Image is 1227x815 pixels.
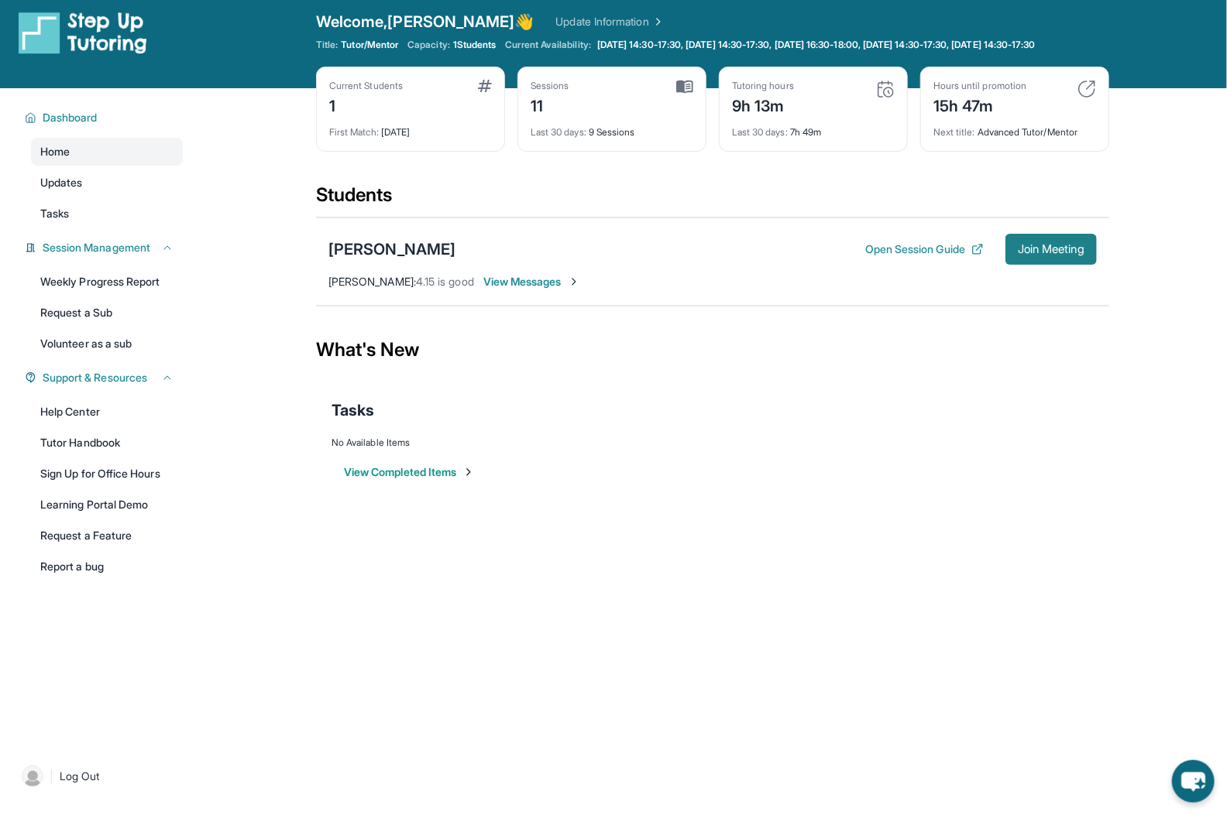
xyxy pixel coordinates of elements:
[506,39,591,51] span: Current Availability:
[31,138,183,166] a: Home
[597,39,1036,51] span: [DATE] 14:30-17:30, [DATE] 14:30-17:30, [DATE] 16:30-18:00, [DATE] 14:30-17:30, [DATE] 14:30-17:30
[36,240,174,255] button: Session Management
[40,144,70,159] span: Home
[40,206,69,221] span: Tasks
[50,767,53,786] span: |
[407,39,450,51] span: Capacity:
[732,80,794,92] div: Tutoring hours
[31,429,183,457] a: Tutor Handbook
[933,126,975,138] span: Next title :
[316,183,1109,217] div: Students
[31,268,183,296] a: Weekly Progress Report
[36,110,174,125] button: Dashboard
[1018,245,1084,254] span: Join Meeting
[316,39,338,51] span: Title:
[31,460,183,488] a: Sign Up for Office Hours
[43,240,150,255] span: Session Management
[316,316,1109,384] div: What's New
[329,92,403,117] div: 1
[31,299,183,327] a: Request a Sub
[556,14,665,29] a: Update Information
[865,241,984,257] button: Open Session Guide
[1005,234,1097,265] button: Join Meeting
[15,759,183,793] a: |Log Out
[1077,80,1096,98] img: card
[649,14,665,29] img: Chevron Right
[594,39,1039,51] a: [DATE] 14:30-17:30, [DATE] 14:30-17:30, [DATE] 16:30-18:00, [DATE] 14:30-17:30, [DATE] 14:30-17:30
[478,80,492,92] img: card
[568,276,580,288] img: Chevron-Right
[732,117,895,139] div: 7h 49m
[341,39,398,51] span: Tutor/Mentor
[531,117,693,139] div: 9 Sessions
[1172,760,1215,803] button: chat-button
[329,80,403,92] div: Current Students
[36,370,174,385] button: Support & Resources
[676,80,693,94] img: card
[732,126,788,138] span: Last 30 days :
[329,126,379,138] span: First Match :
[483,274,580,289] span: View Messages
[328,238,455,260] div: [PERSON_NAME]
[31,491,183,519] a: Learning Portal Demo
[332,399,374,421] span: Tasks
[31,169,183,197] a: Updates
[328,275,416,288] span: [PERSON_NAME] :
[416,275,474,288] span: 4.15 is good
[316,11,534,33] span: Welcome, [PERSON_NAME] 👋
[31,553,183,580] a: Report a bug
[60,769,100,784] span: Log Out
[40,175,83,190] span: Updates
[531,80,569,92] div: Sessions
[933,80,1026,92] div: Hours until promotion
[329,117,492,139] div: [DATE]
[453,39,497,51] span: 1 Students
[732,92,794,117] div: 9h 13m
[344,464,475,480] button: View Completed Items
[43,370,147,385] span: Support & Resources
[933,117,1096,139] div: Advanced Tutor/Mentor
[531,126,586,138] span: Last 30 days :
[876,80,895,98] img: card
[933,92,1026,117] div: 15h 47m
[22,765,43,787] img: user-img
[531,92,569,117] div: 11
[31,522,183,550] a: Request a Feature
[43,110,98,125] span: Dashboard
[31,330,183,358] a: Volunteer as a sub
[332,437,1094,449] div: No Available Items
[19,11,147,54] img: logo
[31,398,183,426] a: Help Center
[31,200,183,228] a: Tasks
